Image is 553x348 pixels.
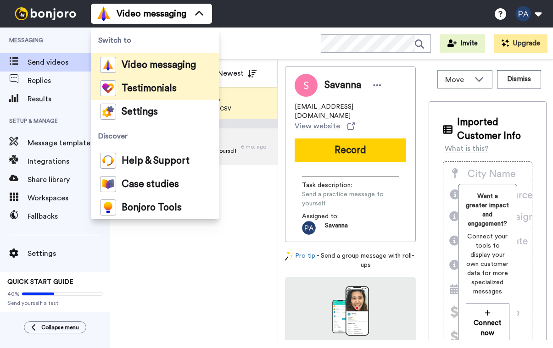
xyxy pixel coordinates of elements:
[440,34,485,53] button: Invite
[100,153,116,169] img: help-and-support-colored.svg
[28,138,93,149] span: Message template
[28,57,93,68] span: Send videos
[7,279,73,285] span: QUICK START GUIDE
[96,6,111,21] img: vm-color.svg
[11,7,80,20] img: bj-logo-header-white.svg
[28,94,110,105] span: Results
[302,221,316,235] img: ACg8ocLL8n2S6wBRH1Cos5Y0x-IftGJBLqN1WEA8KkfIpoQARYKvRe8D=s96-c
[295,74,318,97] img: Image of Savanna
[285,251,416,270] div: - Send a group message with roll-ups
[445,74,470,85] span: Move
[302,190,399,208] span: Send a practice message to yourself
[28,174,110,185] span: Share library
[122,61,196,70] span: Video messaging
[122,156,190,166] span: Help & Support
[466,232,509,296] span: Connect your tools to display your own customer data for more specialized messages
[295,102,406,121] span: [EMAIL_ADDRESS][DOMAIN_NAME]
[122,180,179,189] span: Case studies
[100,176,116,192] img: case-study-colored.svg
[41,324,79,331] span: Collapse menu
[211,64,263,83] button: Newest
[28,211,110,222] span: Fallbacks
[100,104,116,120] img: settings-colored.svg
[28,156,110,167] span: Integrations
[295,121,355,132] a: View website
[28,75,110,86] span: Replies
[28,248,110,259] span: Settings
[324,78,361,92] span: Savanna
[91,100,219,123] a: Settings
[28,193,110,204] span: Workspaces
[497,70,541,88] button: Dismiss
[302,181,366,190] span: Task description :
[295,121,340,132] span: View website
[24,321,86,333] button: Collapse menu
[91,172,219,196] a: Case studies
[91,53,219,77] a: Video messaging
[100,57,116,73] img: vm-color.svg
[117,7,186,20] span: Video messaging
[445,143,489,154] div: What is this?
[91,77,219,100] a: Testimonials
[466,304,509,343] button: Connect now
[7,290,20,298] span: 40%
[325,221,348,235] span: Savanna
[91,28,219,53] span: Switch to
[91,149,219,172] a: Help & Support
[302,212,366,221] span: Assigned to:
[494,34,547,53] button: Upgrade
[295,138,406,162] button: Record
[100,80,116,96] img: tm-color.svg
[285,251,293,261] img: magic-wand.svg
[91,123,219,149] span: Discover
[466,192,509,228] span: Want a greater impact and engagement?
[122,203,182,212] span: Bonjoro Tools
[122,107,158,116] span: Settings
[285,251,315,270] a: Pro tip
[7,299,103,307] span: Send yourself a test
[332,286,369,336] img: download
[100,199,116,215] img: bj-tools-colored.svg
[122,84,177,93] span: Testimonials
[241,143,273,150] div: 6 mo. ago
[91,196,219,219] a: Bonjoro Tools
[457,116,532,143] span: Imported Customer Info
